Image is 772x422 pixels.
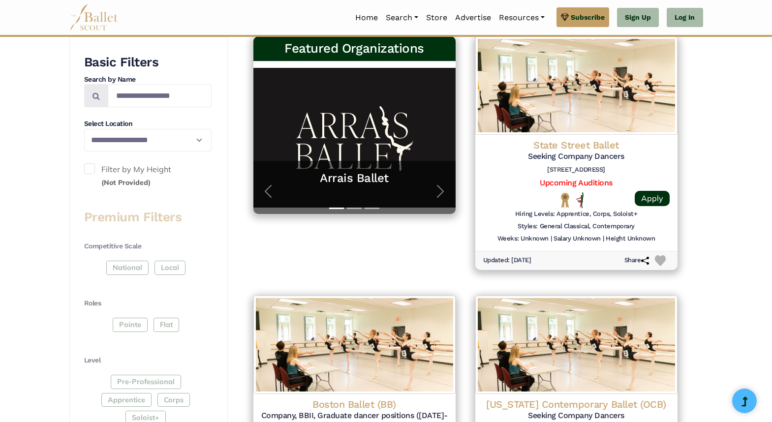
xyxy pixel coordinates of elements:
[108,84,212,107] input: Search by names...
[84,119,212,129] h4: Select Location
[365,203,379,214] button: Slide 3
[263,171,446,186] a: Arrais Ballet
[261,398,448,411] h4: Boston Ballet (BB)
[667,8,703,28] a: Log In
[495,7,549,28] a: Resources
[84,75,212,85] h4: Search by Name
[261,40,448,57] h3: Featured Organizations
[518,222,634,231] h6: Styles: General Classical, Contemporary
[101,178,151,187] small: (Not Provided)
[84,54,212,71] h3: Basic Filters
[483,151,670,162] h5: Seeking Company Dancers
[635,191,670,206] a: Apply
[451,7,495,28] a: Advertise
[475,36,678,135] img: Logo
[483,139,670,151] h4: State Street Ballet
[475,296,678,394] img: Logo
[554,235,600,243] h6: Salary Unknown
[382,7,422,28] a: Search
[347,203,362,214] button: Slide 2
[617,8,659,28] a: Sign Up
[483,411,670,421] h5: Seeking Company Dancers
[483,166,670,174] h6: [STREET_ADDRESS]
[603,235,604,243] h6: |
[351,7,382,28] a: Home
[576,192,584,208] img: All
[556,7,609,27] a: Subscribe
[483,398,670,411] h4: [US_STATE] Contemporary Ballet (OCB)
[540,178,612,187] a: Upcoming Auditions
[515,210,638,218] h6: Hiring Levels: Apprentice, Corps, Soloist+
[561,12,569,23] img: gem.svg
[422,7,451,28] a: Store
[655,255,666,267] img: Heart
[497,235,549,243] h6: Weeks: Unknown
[551,235,552,243] h6: |
[606,235,655,243] h6: Height Unknown
[84,299,212,308] h4: Roles
[624,256,649,265] h6: Share
[84,241,212,251] h4: Competitive Scale
[559,192,571,208] img: National
[571,12,605,23] span: Subscribe
[329,203,344,214] button: Slide 1
[84,209,212,226] h3: Premium Filters
[483,256,531,265] h6: Updated: [DATE]
[261,411,448,421] h5: Company, BBII, Graduate dancer positions ([DATE]-[DATE])
[253,296,456,394] img: Logo
[84,356,212,365] h4: Level
[84,163,212,188] label: Filter by My Height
